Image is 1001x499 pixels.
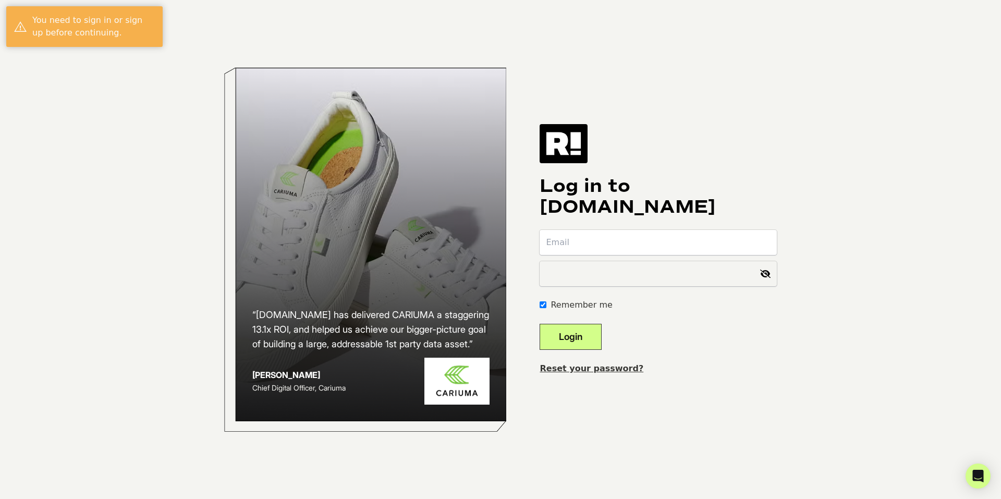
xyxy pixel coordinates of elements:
img: Cariuma [424,358,490,405]
div: Open Intercom Messenger [966,464,991,489]
button: Login [540,324,602,350]
a: Reset your password? [540,363,643,373]
h1: Log in to [DOMAIN_NAME] [540,176,777,217]
strong: [PERSON_NAME] [252,370,320,380]
h2: “[DOMAIN_NAME] has delivered CARIUMA a staggering 13.1x ROI, and helped us achieve our bigger-pic... [252,308,490,351]
label: Remember me [551,299,612,311]
div: You need to sign in or sign up before continuing. [32,14,155,39]
input: Email [540,230,777,255]
span: Chief Digital Officer, Cariuma [252,383,346,392]
img: Retention.com [540,124,588,163]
